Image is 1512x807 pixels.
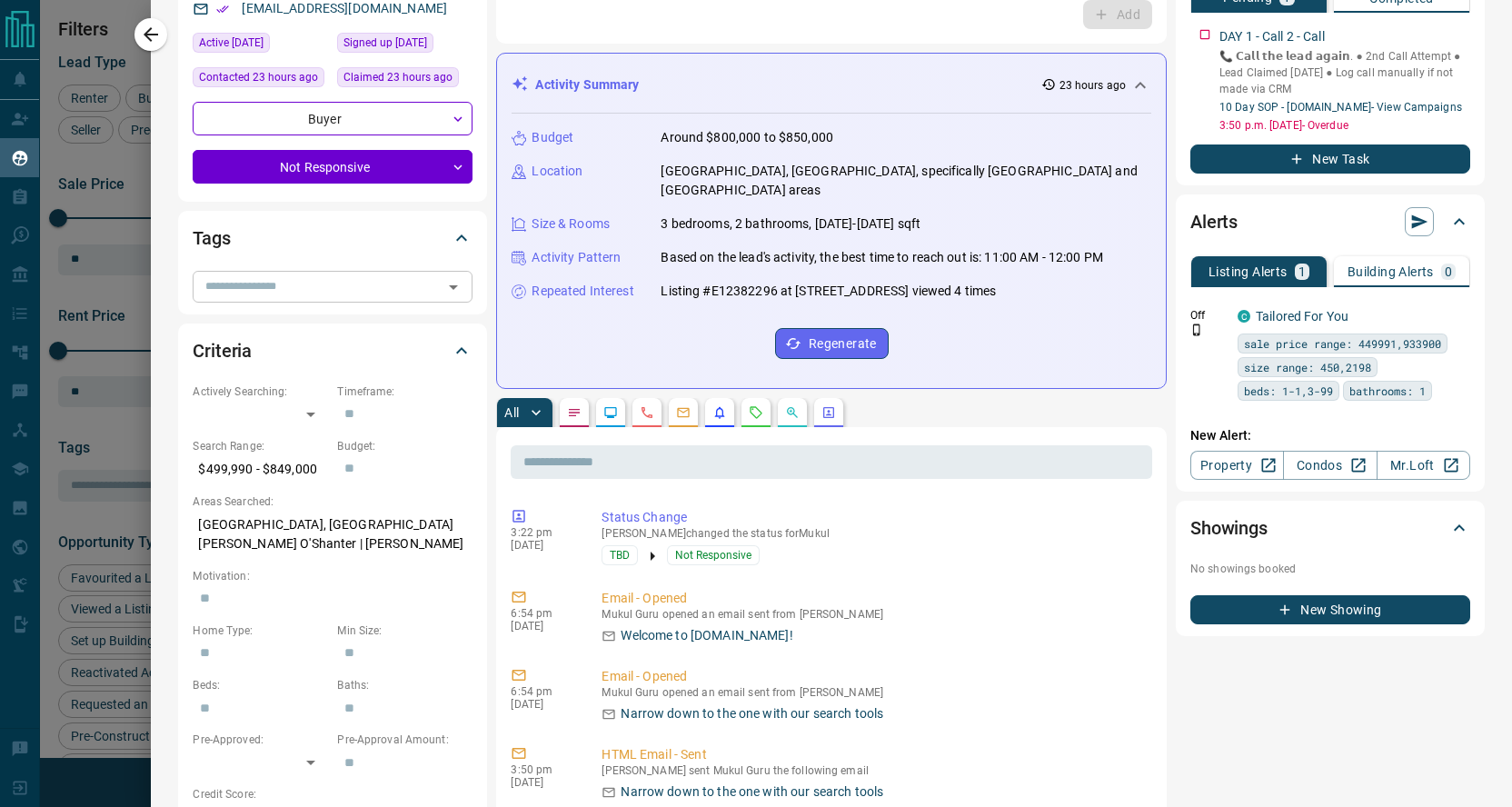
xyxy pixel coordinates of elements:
p: Beds: [193,677,328,693]
p: [GEOGRAPHIC_DATA], [GEOGRAPHIC_DATA], specifically [GEOGRAPHIC_DATA] and [GEOGRAPHIC_DATA] areas [661,162,1151,200]
a: Condos [1283,451,1377,480]
p: [GEOGRAPHIC_DATA], [GEOGRAPHIC_DATA][PERSON_NAME] O'Shanter | [PERSON_NAME] [193,510,472,559]
div: Not Responsive [193,150,472,184]
svg: Notes [567,405,582,420]
p: Activity Summary [535,75,639,95]
h2: Criteria [193,336,252,365]
h2: Alerts [1190,207,1238,236]
div: Showings [1190,506,1470,550]
p: Building Alerts [1348,265,1434,278]
p: [PERSON_NAME] changed the status for Mukul [602,527,1145,540]
div: Thu Sep 11 2025 [193,67,328,93]
div: Thu Sep 11 2025 [337,67,472,93]
p: Mukul Guru opened an email sent from [PERSON_NAME] [602,686,1145,699]
p: DAY 1 - Call 2 - Call [1219,27,1325,46]
p: 3:50 p.m. [DATE] - Overdue [1219,117,1470,134]
p: Motivation: [193,568,472,584]
a: Tailored For You [1256,309,1348,324]
svg: Emails [676,405,691,420]
div: Thu Sep 11 2025 [193,33,328,58]
p: Welcome to [DOMAIN_NAME]! [621,626,792,645]
svg: Lead Browsing Activity [603,405,618,420]
span: bathrooms: 1 [1349,382,1426,400]
p: HTML Email - Sent [602,745,1145,764]
p: Narrow down to the one with our search tools [621,704,883,723]
span: Not Responsive [675,546,751,564]
p: Activity Pattern [532,248,621,267]
p: Actively Searching: [193,384,328,400]
a: [EMAIL_ADDRESS][DOMAIN_NAME] [242,1,447,15]
p: Size & Rooms [532,214,610,234]
span: size range: 450,2198 [1244,358,1371,376]
span: TBD [610,546,630,564]
div: Thu Sep 11 2025 [337,33,472,58]
p: Listing Alerts [1209,265,1288,278]
p: Email - Opened [602,667,1145,686]
p: [DATE] [511,620,574,633]
span: Active [DATE] [199,34,264,52]
h2: Tags [193,224,230,253]
p: [DATE] [511,539,574,552]
div: Activity Summary23 hours ago [512,68,1151,102]
p: 6:54 pm [511,685,574,698]
p: [PERSON_NAME] sent Mukul Guru the following email [602,764,1145,777]
p: 3 bedrooms, 2 bathrooms, [DATE]-[DATE] sqft [661,214,920,234]
div: Criteria [193,329,472,373]
p: All [504,406,519,419]
span: beds: 1-1,3-99 [1244,382,1333,400]
p: Budget: [337,438,472,454]
p: 1 [1298,265,1306,278]
p: Search Range: [193,438,328,454]
p: [DATE] [511,776,574,789]
span: Signed up [DATE] [343,34,427,52]
p: Based on the lead's activity, the best time to reach out is: 11:00 AM - 12:00 PM [661,248,1103,267]
button: New Task [1190,144,1470,174]
div: Buyer [193,102,472,135]
svg: Agent Actions [821,405,836,420]
p: Credit Score: [193,786,472,802]
div: condos.ca [1238,310,1250,323]
p: Min Size: [337,623,472,639]
p: Listing #E12382296 at [STREET_ADDRESS] viewed 4 times [661,282,996,301]
a: 10 Day SOP - [DOMAIN_NAME]- View Campaigns [1219,101,1462,114]
a: Property [1190,451,1284,480]
p: Baths: [337,677,472,693]
div: Alerts [1190,200,1470,244]
p: Repeated Interest [532,282,633,301]
p: Home Type: [193,623,328,639]
svg: Listing Alerts [712,405,727,420]
p: Email - Opened [602,589,1145,608]
span: sale price range: 449991,933900 [1244,334,1441,353]
p: New Alert: [1190,426,1470,445]
svg: Push Notification Only [1190,324,1203,336]
p: Timeframe: [337,384,472,400]
svg: Opportunities [785,405,800,420]
svg: Requests [749,405,763,420]
p: 0 [1445,265,1452,278]
p: 3:50 pm [511,763,574,776]
p: 23 hours ago [1059,77,1126,94]
a: Mr.Loft [1377,451,1470,480]
p: Location [532,162,582,181]
p: 6:54 pm [511,607,574,620]
button: Regenerate [775,328,889,359]
svg: Calls [640,405,654,420]
p: 📞 𝗖𝗮𝗹𝗹 𝘁𝗵𝗲 𝗹𝗲𝗮𝗱 𝗮𝗴𝗮𝗶𝗻. ● 2nd Call Attempt ● Lead Claimed [DATE] ‎● Log call manually if not made ... [1219,48,1470,97]
p: Pre-Approved: [193,732,328,748]
p: $499,990 - $849,000 [193,454,328,484]
p: Around $800,000 to $850,000 [661,128,833,147]
p: Areas Searched: [193,493,472,510]
div: Tags [193,216,472,260]
p: Pre-Approval Amount: [337,732,472,748]
p: No showings booked [1190,561,1470,577]
button: New Showing [1190,595,1470,624]
p: Mukul Guru opened an email sent from [PERSON_NAME] [602,608,1145,621]
p: [DATE] [511,698,574,711]
span: Claimed 23 hours ago [343,68,453,86]
p: Status Change [602,508,1145,527]
h2: Showings [1190,513,1268,543]
p: Budget [532,128,573,147]
span: Contacted 23 hours ago [199,68,318,86]
p: 3:22 pm [511,526,574,539]
p: Off [1190,307,1227,324]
